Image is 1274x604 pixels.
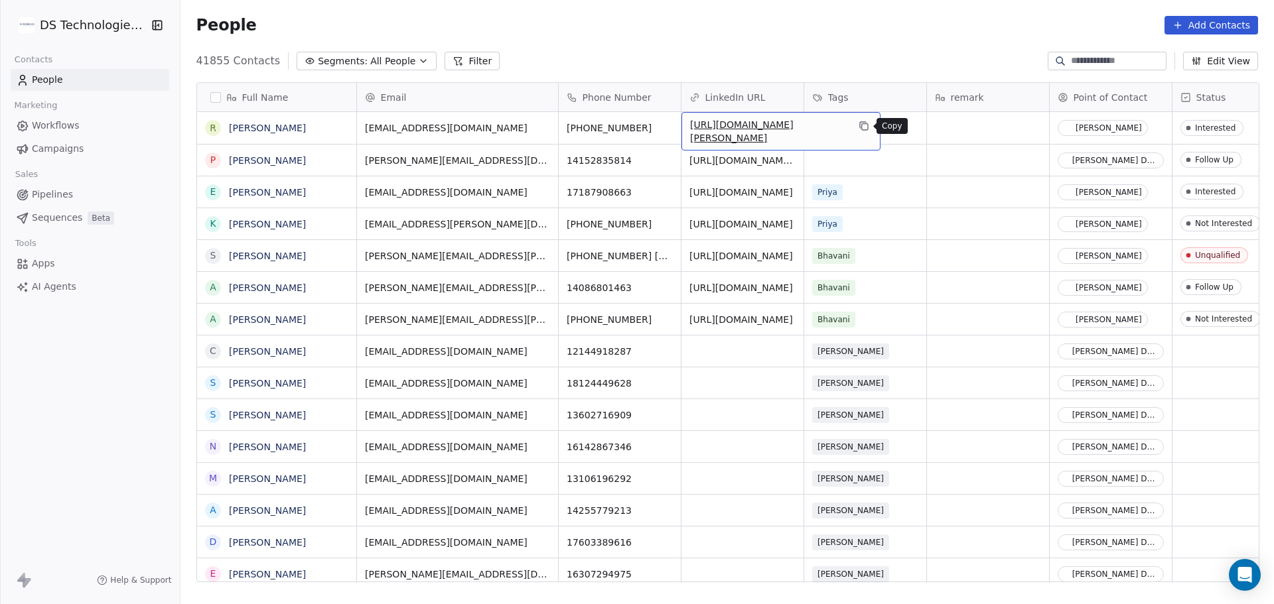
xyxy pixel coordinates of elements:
[567,313,673,326] span: [PHONE_NUMBER]
[16,14,142,36] button: DS Technologies Inc
[229,251,306,261] a: [PERSON_NAME]
[381,91,407,104] span: Email
[812,184,843,200] span: Priya
[812,248,855,264] span: Bhavani
[11,253,169,274] a: Apps
[229,473,306,484] a: [PERSON_NAME]
[567,121,673,135] span: [PHONE_NUMBER]
[229,505,306,516] a: [PERSON_NAME]
[11,184,169,206] a: Pipelines
[1076,123,1142,133] div: [PERSON_NAME]
[1072,156,1157,165] div: [PERSON_NAME] Darbasthu
[689,314,793,325] a: [URL][DOMAIN_NAME]
[210,280,216,294] div: A
[9,164,44,184] span: Sales
[1072,506,1157,515] div: [PERSON_NAME] Darbasthu
[1050,83,1172,111] div: Point of Contact
[229,187,306,198] a: [PERSON_NAME]
[229,123,306,133] a: [PERSON_NAME]
[812,216,843,232] span: Priya
[1072,410,1157,420] div: [PERSON_NAME] Darbasthu
[210,312,216,326] div: A
[365,281,550,294] span: [PERSON_NAME][EMAIL_ADDRESS][PERSON_NAME][DOMAIN_NAME]
[567,217,673,231] span: [PHONE_NUMBER]
[110,575,171,585] span: Help & Support
[567,345,673,358] span: 12144918287
[209,535,216,549] div: D
[210,121,216,135] div: R
[197,83,356,111] div: Full Name
[32,211,82,225] span: Sequences
[32,142,84,156] span: Campaigns
[567,408,673,422] span: 13602716909
[97,575,171,585] a: Help & Support
[365,249,550,263] span: [PERSON_NAME][EMAIL_ADDRESS][PERSON_NAME][DOMAIN_NAME]
[11,138,169,160] a: Campaigns
[210,249,216,263] div: S
[19,17,35,33] img: DS%20Updated%20Logo.jpg
[11,276,169,298] a: AI Agents
[445,52,500,70] button: Filter
[229,537,306,548] a: [PERSON_NAME]
[1195,219,1252,228] div: Not Interested
[365,186,550,199] span: [EMAIL_ADDRESS][DOMAIN_NAME]
[1076,283,1142,292] div: [PERSON_NAME]
[370,54,415,68] span: All People
[1195,187,1236,196] div: Interested
[689,187,793,198] a: [URL][DOMAIN_NAME]
[229,442,306,452] a: [PERSON_NAME]
[32,257,55,271] span: Apps
[812,375,889,391] span: [PERSON_NAME]
[689,251,793,261] a: [URL][DOMAIN_NAME]
[365,504,550,517] span: [EMAIL_ADDRESS][DOMAIN_NAME]
[210,408,216,422] div: S
[812,503,889,518] span: [PERSON_NAME]
[365,536,550,549] span: [EMAIL_ADDRESS][DOMAIN_NAME]
[197,112,357,583] div: grid
[689,219,793,229] a: [URL][DOMAIN_NAME]
[32,280,76,294] span: AI Agents
[1072,442,1157,452] div: [PERSON_NAME] Darbasthu
[812,280,855,296] span: Bhavani
[210,217,216,231] div: K
[229,410,306,420] a: [PERSON_NAME]
[209,471,217,485] div: M
[1076,251,1142,261] div: [PERSON_NAME]
[32,188,73,202] span: Pipelines
[365,313,550,326] span: [PERSON_NAME][EMAIL_ADDRESS][PERSON_NAME][DOMAIN_NAME]
[689,155,870,166] a: [URL][DOMAIN_NAME][PERSON_NAME]
[9,95,63,115] span: Marketing
[567,472,673,485] span: 13106196292
[210,185,216,199] div: E
[40,17,147,34] span: DS Technologies Inc
[1229,559,1261,591] div: Open Intercom Messenger
[812,312,855,328] span: Bhavani
[357,83,558,111] div: Email
[210,503,216,517] div: A
[11,69,169,91] a: People
[812,566,889,582] span: [PERSON_NAME]
[11,115,169,137] a: Workflows
[209,440,216,453] div: N
[1195,155,1234,164] div: Follow Up
[1076,188,1142,197] div: [PERSON_NAME]
[567,186,673,199] span: 17187908663
[1072,379,1157,388] div: [PERSON_NAME] Darbasthu
[812,439,889,455] span: [PERSON_NAME]
[210,567,216,581] div: E
[1072,474,1157,483] div: [PERSON_NAME] Darbasthu
[567,536,673,549] span: 17603389616
[365,472,550,485] span: [EMAIL_ADDRESS][DOMAIN_NAME]
[1195,251,1240,260] div: Unqualified
[242,91,289,104] span: Full Name
[365,154,550,167] span: [PERSON_NAME][EMAIL_ADDRESS][DOMAIN_NAME]
[705,91,766,104] span: LinkedIn URL
[1072,347,1157,356] div: [PERSON_NAME] Darbasthu
[681,83,804,111] div: LinkedIn URL
[318,54,368,68] span: Segments:
[196,53,281,69] span: 41855 Contacts
[365,121,550,135] span: [EMAIL_ADDRESS][DOMAIN_NAME]
[229,378,306,389] a: [PERSON_NAME]
[210,344,216,358] div: C
[567,249,673,263] span: [PHONE_NUMBER] [PHONE_NUMBER]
